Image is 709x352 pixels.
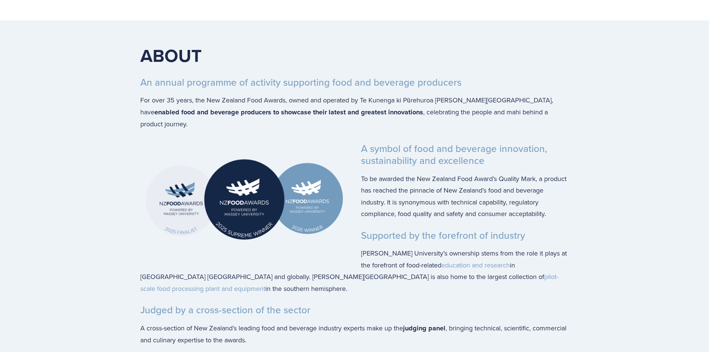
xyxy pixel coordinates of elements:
[441,260,510,270] a: education and research
[140,44,569,67] h1: ABOUT
[140,173,569,220] p: To be awarded the New Zealand Food Award’s Quality Mark, a product has reached the pinnacle of Ne...
[403,323,445,333] strong: judging panel
[140,322,569,346] p: A cross-section of New Zealand’s leading food and beverage industry experts make up the , bringin...
[140,247,569,294] p: [PERSON_NAME] University’s ownership stems from the role it plays at the forefront of food-relate...
[140,143,569,167] h3: A symbol of food and beverage innovation, sustainability and excellence
[140,229,569,242] h3: Supported by the forefront of industry
[140,94,569,130] p: For over 35 years, the New Zealand Food Awards, owned and operated by Te Kunenga ki Pūrehuroa [PE...
[154,107,423,117] strong: enabled food and beverage producers to showcase their latest and greatest innovations
[140,304,569,316] h3: Judged by a cross-section of the sector
[140,76,569,89] h3: An annual programme of activity supporting food and beverage producers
